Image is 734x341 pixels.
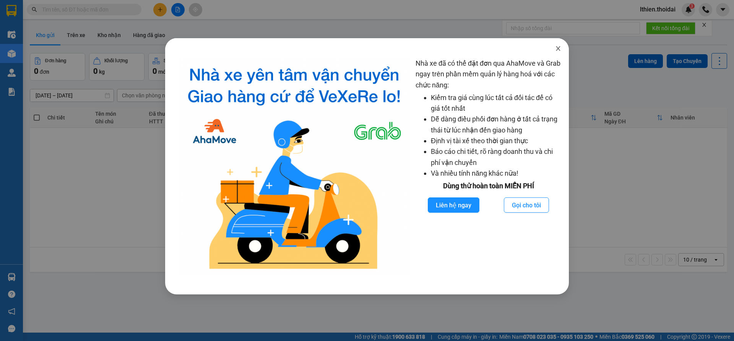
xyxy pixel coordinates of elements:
[416,58,561,275] div: Nhà xe đã có thể đặt đơn qua AhaMove và Grab ngay trên phần mềm quản lý hàng hoá với các chức năng:
[416,181,561,191] div: Dùng thử hoàn toàn MIỄN PHÍ
[431,168,561,179] li: Và nhiều tính năng khác nữa!
[431,114,561,136] li: Dễ dàng điều phối đơn hàng ở tất cả trạng thái từ lúc nhận đến giao hàng
[436,200,471,210] span: Liên hệ ngay
[547,38,569,60] button: Close
[179,58,409,275] img: logo
[431,136,561,146] li: Định vị tài xế theo thời gian thực
[431,92,561,114] li: Kiểm tra giá cùng lúc tất cả đối tác để có giá tốt nhất
[504,197,549,213] button: Gọi cho tôi
[555,45,561,52] span: close
[431,146,561,168] li: Báo cáo chi tiết, rõ ràng doanh thu và chi phí vận chuyển
[428,197,479,213] button: Liên hệ ngay
[512,200,541,210] span: Gọi cho tôi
